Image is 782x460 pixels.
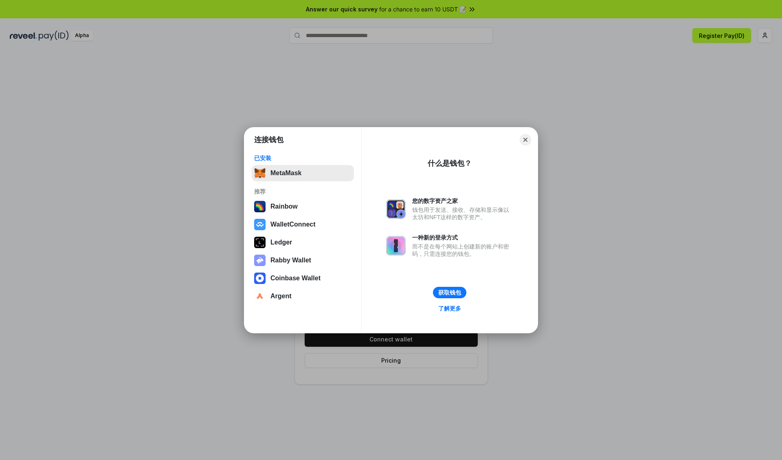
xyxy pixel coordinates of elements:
[254,219,266,230] img: svg+xml,%3Csvg%20width%3D%2228%22%20height%3D%2228%22%20viewBox%3D%220%200%2028%2028%22%20fill%3D...
[270,169,301,177] div: MetaMask
[412,243,513,258] div: 而不是在每个网站上创建新的账户和密码，只需连接您的钱包。
[270,293,292,300] div: Argent
[254,188,351,195] div: 推荐
[433,287,466,298] button: 获取钱包
[412,234,513,241] div: 一种新的登录方式
[252,270,354,286] button: Coinbase Wallet
[270,221,316,228] div: WalletConnect
[428,158,472,168] div: 什么是钱包？
[252,216,354,233] button: WalletConnect
[386,236,406,255] img: svg+xml,%3Csvg%20xmlns%3D%22http%3A%2F%2Fwww.w3.org%2F2000%2Fsvg%22%20fill%3D%22none%22%20viewBox...
[254,237,266,248] img: svg+xml,%3Csvg%20xmlns%3D%22http%3A%2F%2Fwww.w3.org%2F2000%2Fsvg%22%20width%3D%2228%22%20height%3...
[412,197,513,205] div: 您的数字资产之家
[270,275,321,282] div: Coinbase Wallet
[412,206,513,221] div: 钱包用于发送、接收、存储和显示像以太坊和NFT这样的数字资产。
[270,239,292,246] div: Ledger
[438,289,461,296] div: 获取钱包
[254,255,266,266] img: svg+xml,%3Csvg%20xmlns%3D%22http%3A%2F%2Fwww.w3.org%2F2000%2Fsvg%22%20fill%3D%22none%22%20viewBox...
[254,135,283,145] h1: 连接钱包
[254,167,266,179] img: svg+xml,%3Csvg%20fill%3D%22none%22%20height%3D%2233%22%20viewBox%3D%220%200%2035%2033%22%20width%...
[254,154,351,162] div: 已安装
[270,257,311,264] div: Rabby Wallet
[254,291,266,302] img: svg+xml,%3Csvg%20width%3D%2228%22%20height%3D%2228%22%20viewBox%3D%220%200%2028%2028%22%20fill%3D...
[520,134,531,145] button: Close
[386,199,406,219] img: svg+xml,%3Csvg%20xmlns%3D%22http%3A%2F%2Fwww.w3.org%2F2000%2Fsvg%22%20fill%3D%22none%22%20viewBox...
[252,288,354,304] button: Argent
[270,203,298,210] div: Rainbow
[254,273,266,284] img: svg+xml,%3Csvg%20width%3D%2228%22%20height%3D%2228%22%20viewBox%3D%220%200%2028%2028%22%20fill%3D...
[433,303,466,314] a: 了解更多
[254,201,266,212] img: svg+xml,%3Csvg%20width%3D%22120%22%20height%3D%22120%22%20viewBox%3D%220%200%20120%20120%22%20fil...
[252,234,354,251] button: Ledger
[438,305,461,312] div: 了解更多
[252,252,354,269] button: Rabby Wallet
[252,198,354,215] button: Rainbow
[252,165,354,181] button: MetaMask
